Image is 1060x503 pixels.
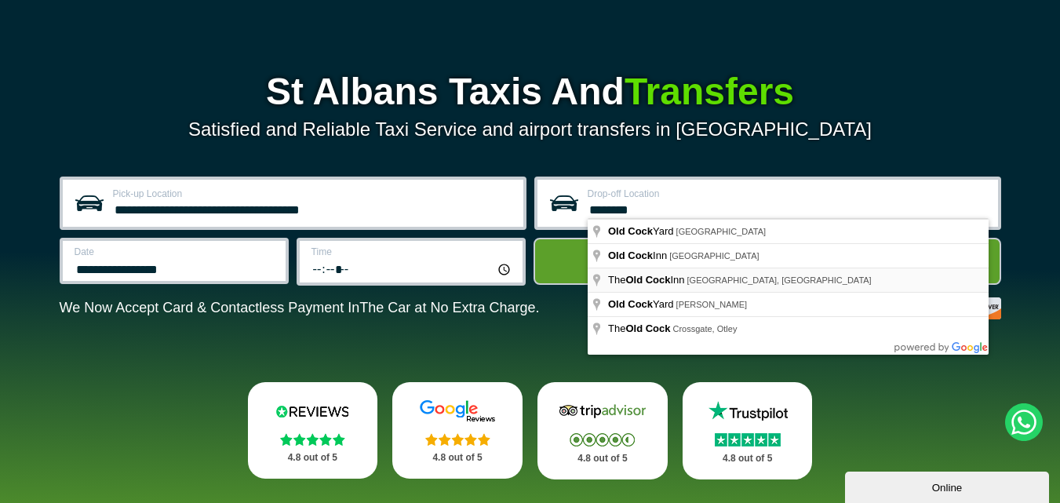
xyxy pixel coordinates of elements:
span: Old Cock [608,225,653,237]
img: Trustpilot [701,399,795,423]
span: Inn [608,250,669,261]
span: Yard [608,225,676,237]
label: Pick-up Location [113,189,514,199]
span: The [608,323,672,334]
span: [GEOGRAPHIC_DATA] [669,251,759,261]
label: Date [75,247,276,257]
a: Trustpilot Stars 4.8 out of 5 [683,382,813,479]
span: Transfers [625,71,794,112]
p: We Now Accept Card & Contactless Payment In [60,300,540,316]
span: Old Cock [608,250,653,261]
span: Crossgate, Otley [672,324,737,334]
p: 4.8 out of 5 [410,448,505,468]
img: Tripadvisor [555,399,650,423]
label: Drop-off Location [588,189,989,199]
p: Satisfied and Reliable Taxi Service and airport transfers in [GEOGRAPHIC_DATA] [60,118,1001,140]
span: Old Cock [625,323,670,334]
img: Stars [570,433,635,447]
span: [GEOGRAPHIC_DATA], [GEOGRAPHIC_DATA] [687,275,872,285]
p: 4.8 out of 5 [555,449,650,468]
a: Reviews.io Stars 4.8 out of 5 [248,382,378,479]
img: Stars [280,433,345,446]
h1: St Albans Taxis And [60,73,1001,111]
span: [PERSON_NAME] [676,300,747,309]
img: Stars [425,433,490,446]
span: The Car at No Extra Charge. [359,300,539,315]
img: Stars [715,433,781,447]
a: Google Stars 4.8 out of 5 [392,382,523,479]
img: Reviews.io [265,399,359,423]
span: Old Cock [625,274,670,286]
span: Old Cock [608,298,653,310]
span: [GEOGRAPHIC_DATA] [676,227,767,236]
a: Tripadvisor Stars 4.8 out of 5 [537,382,668,479]
p: 4.8 out of 5 [265,448,361,468]
span: The Inn [608,274,687,286]
p: 4.8 out of 5 [700,449,796,468]
iframe: chat widget [845,468,1052,503]
span: Yard [608,298,676,310]
label: Time [311,247,513,257]
img: Google [410,399,505,423]
button: Get Quote [534,238,1001,285]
